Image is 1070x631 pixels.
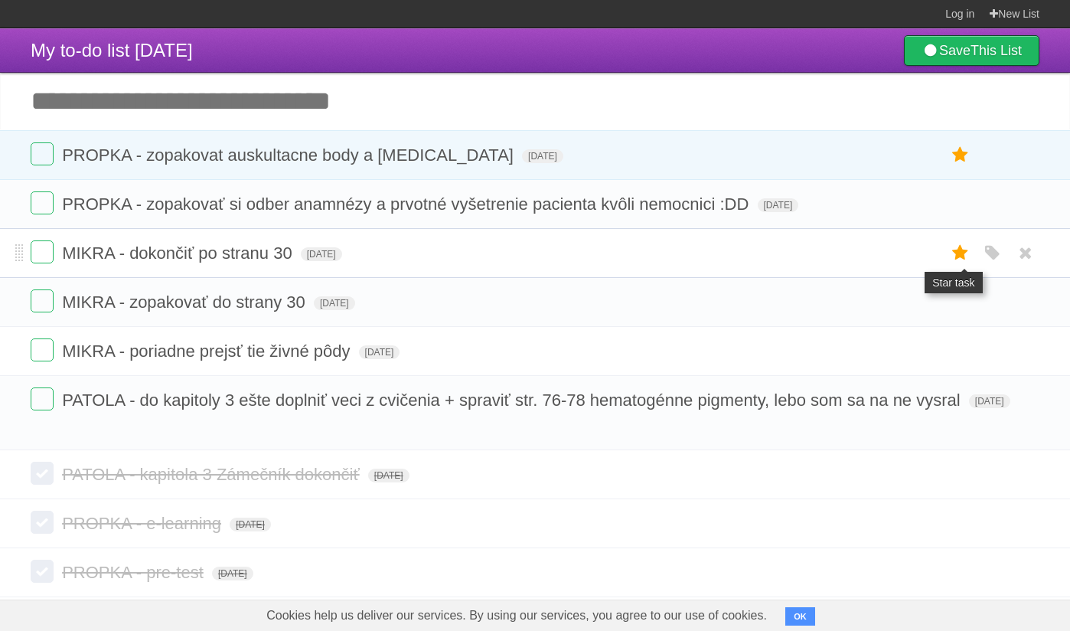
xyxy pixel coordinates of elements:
label: Done [31,142,54,165]
span: [DATE] [758,198,799,212]
span: MIKRA - dokončiť po stranu 30 [62,244,296,263]
label: Done [31,289,54,312]
span: [DATE] [368,469,409,482]
label: Done [31,560,54,583]
span: PATOLA - kapitola 3 Zámečník dokončiť [62,465,364,484]
span: [DATE] [230,518,271,531]
label: Star task [946,142,975,168]
label: Done [31,338,54,361]
span: Cookies help us deliver our services. By using our services, you agree to our use of cookies. [251,600,782,631]
span: [DATE] [522,149,563,163]
span: [DATE] [301,247,342,261]
span: MIKRA - poriadne prejsť tie živné pôdy [62,342,354,361]
label: Done [31,240,54,263]
label: Done [31,191,54,214]
span: MIKRA - zopakovať do strany 30 [62,293,309,312]
span: [DATE] [212,567,253,580]
label: Star task [946,240,975,266]
label: Done [31,462,54,485]
button: OK [785,607,815,626]
label: Done [31,387,54,410]
span: My to-do list [DATE] [31,40,193,60]
b: This List [971,43,1022,58]
span: PATOLA - do kapitoly 3 ešte doplniť veci z cvičenia + spraviť str. 76-78 hematogénne pigmenty, le... [62,391,964,410]
span: PROPKA - pre-test [62,563,207,582]
a: SaveThis List [904,35,1039,66]
span: PROPKA - e-learning [62,514,225,533]
label: Done [31,511,54,534]
span: [DATE] [359,345,400,359]
span: [DATE] [314,296,355,310]
span: [DATE] [969,394,1010,408]
span: PROPKA - zopakovať si odber anamnézy a prvotné vyšetrenie pacienta kvôli nemocnici :DD [62,195,752,214]
span: PROPKA - zopakovat auskultacne body a [MEDICAL_DATA] [62,145,517,165]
